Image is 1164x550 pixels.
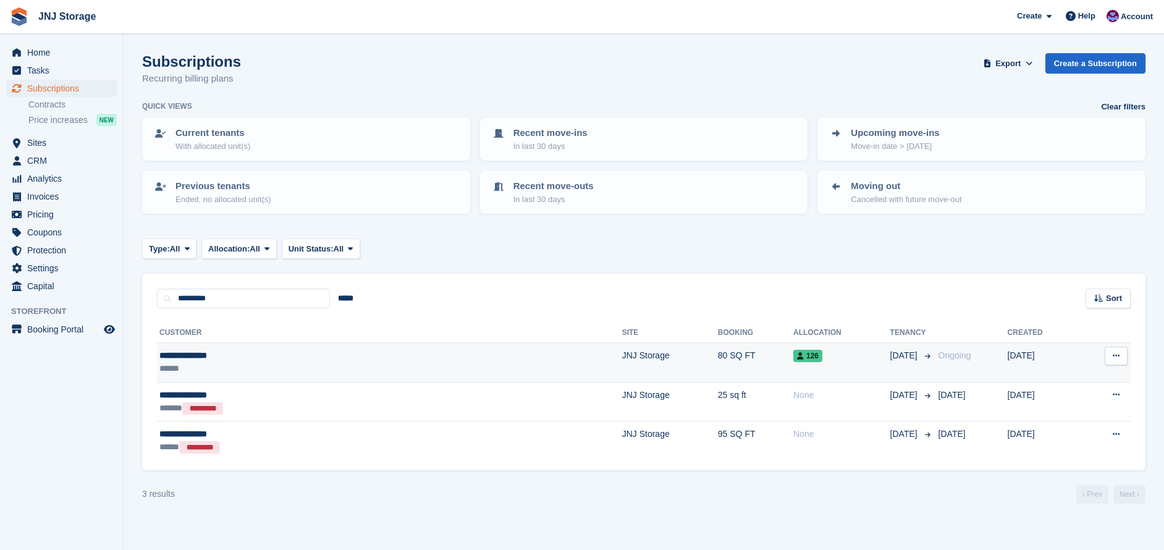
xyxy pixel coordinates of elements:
td: 95 SQ FT [718,421,793,460]
a: menu [6,224,117,241]
td: 80 SQ FT [718,343,793,383]
a: Contracts [28,99,117,111]
span: Account [1121,11,1153,23]
span: Storefront [11,305,123,318]
a: Previous tenants Ended, no allocated unit(s) [143,172,469,213]
td: JNJ Storage [622,343,718,383]
a: menu [6,277,117,295]
a: menu [6,134,117,151]
a: Recent move-ins In last 30 days [481,119,807,159]
th: Booking [718,323,793,343]
a: Previous [1076,485,1108,504]
td: [DATE] [1008,343,1079,383]
span: Capital [27,277,101,295]
button: Export [981,53,1035,74]
span: [DATE] [890,428,920,441]
div: NEW [96,114,117,126]
nav: Page [1074,485,1148,504]
p: Current tenants [175,126,250,140]
span: Ongoing [938,350,971,360]
span: Protection [27,242,101,259]
a: menu [6,188,117,205]
span: [DATE] [890,389,920,402]
a: menu [6,260,117,277]
a: menu [6,170,117,187]
a: Price increases NEW [28,113,117,127]
a: menu [6,152,117,169]
span: Export [995,57,1021,70]
span: All [334,243,344,255]
td: JNJ Storage [622,421,718,460]
p: Moving out [851,179,961,193]
a: JNJ Storage [33,6,101,27]
span: All [170,243,180,255]
th: Created [1008,323,1079,343]
span: Analytics [27,170,101,187]
span: Sites [27,134,101,151]
a: menu [6,242,117,259]
span: Sort [1106,292,1122,305]
h6: Quick views [142,101,192,112]
a: Create a Subscription [1045,53,1145,74]
span: [DATE] [938,390,966,400]
span: Tasks [27,62,101,79]
span: 126 [793,350,822,362]
th: Allocation [793,323,890,343]
p: Move-in date > [DATE] [851,140,939,153]
div: None [793,389,890,402]
a: Moving out Cancelled with future move-out [819,172,1144,213]
span: Subscriptions [27,80,101,97]
span: CRM [27,152,101,169]
a: menu [6,206,117,223]
p: Previous tenants [175,179,271,193]
a: Next [1113,485,1145,504]
button: Unit Status: All [282,239,360,259]
div: None [793,428,890,441]
a: Upcoming move-ins Move-in date > [DATE] [819,119,1144,159]
td: 25 sq ft [718,382,793,421]
span: Price increases [28,114,88,126]
img: stora-icon-8386f47178a22dfd0bd8f6a31ec36ba5ce8667c1dd55bd0f319d3a0aa187defe.svg [10,7,28,26]
button: Type: All [142,239,196,259]
td: [DATE] [1008,421,1079,460]
a: menu [6,44,117,61]
th: Tenancy [890,323,934,343]
span: Allocation: [208,243,250,255]
a: menu [6,321,117,338]
th: Customer [157,323,622,343]
span: Type: [149,243,170,255]
h1: Subscriptions [142,53,241,70]
span: [DATE] [890,349,920,362]
p: Recent move-outs [513,179,594,193]
span: Pricing [27,206,101,223]
span: Help [1078,10,1095,22]
p: In last 30 days [513,140,588,153]
a: Recent move-outs In last 30 days [481,172,807,213]
span: Unit Status: [289,243,334,255]
span: Invoices [27,188,101,205]
p: Recent move-ins [513,126,588,140]
span: Create [1017,10,1042,22]
img: Jonathan Scrase [1107,10,1119,22]
a: menu [6,62,117,79]
span: Settings [27,260,101,277]
td: [DATE] [1008,382,1079,421]
p: Recurring billing plans [142,72,241,86]
a: Current tenants With allocated unit(s) [143,119,469,159]
span: [DATE] [938,429,966,439]
p: With allocated unit(s) [175,140,250,153]
span: Booking Portal [27,321,101,338]
a: Preview store [102,322,117,337]
span: Coupons [27,224,101,241]
button: Allocation: All [201,239,277,259]
p: Ended, no allocated unit(s) [175,193,271,206]
div: 3 results [142,488,175,501]
th: Site [622,323,718,343]
a: menu [6,80,117,97]
span: Home [27,44,101,61]
p: Upcoming move-ins [851,126,939,140]
td: JNJ Storage [622,382,718,421]
p: In last 30 days [513,193,594,206]
span: All [250,243,260,255]
a: Clear filters [1101,101,1145,113]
